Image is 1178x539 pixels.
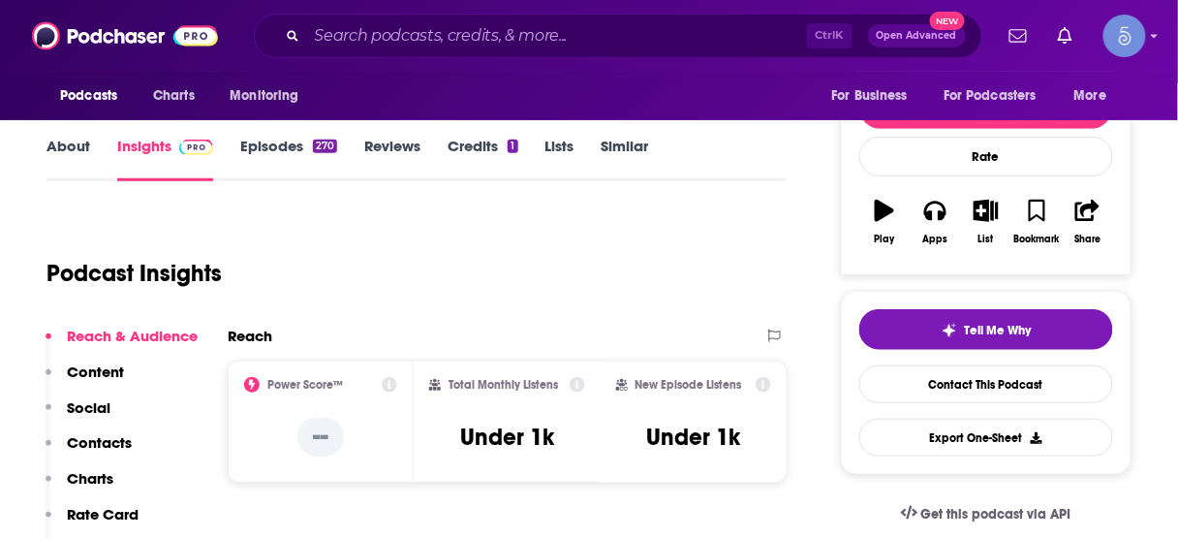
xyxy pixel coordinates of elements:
[46,327,198,363] button: Reach & Audience
[46,259,222,288] h1: Podcast Insights
[67,398,110,417] p: Social
[140,78,206,114] a: Charts
[978,234,994,245] div: List
[1103,15,1146,57] span: Logged in as Spiral5-G1
[859,309,1113,350] button: tell me why sparkleTell Me Why
[32,17,218,54] img: Podchaser - Follow, Share and Rate Podcasts
[1103,15,1146,57] img: User Profile
[307,20,807,51] input: Search podcasts, credits, & more...
[1011,187,1062,257] button: Bookmark
[67,433,132,452] p: Contacts
[942,323,957,338] img: tell me why sparkle
[1103,15,1146,57] button: Show profile menu
[885,491,1087,538] a: Get this podcast via API
[930,12,965,30] span: New
[228,327,272,345] h2: Reach
[1074,82,1107,110] span: More
[297,418,344,457] p: --
[602,137,649,181] a: Similar
[67,469,113,488] p: Charts
[46,469,113,505] button: Charts
[868,24,966,48] button: Open AdvancedNew
[67,505,139,523] p: Rate Card
[460,423,554,452] h3: Under 1k
[646,423,740,452] h3: Under 1k
[267,378,343,392] h2: Power Score™
[831,82,908,110] span: For Business
[1074,234,1100,245] div: Share
[364,137,420,181] a: Reviews
[1002,19,1035,52] a: Show notifications dropdown
[216,78,324,114] button: open menu
[240,137,337,181] a: Episodes270
[931,78,1065,114] button: open menu
[508,140,517,153] div: 1
[859,187,910,257] button: Play
[818,78,932,114] button: open menu
[313,140,337,153] div: 270
[230,82,298,110] span: Monitoring
[1061,78,1131,114] button: open menu
[859,419,1113,457] button: Export One-Sheet
[859,137,1113,176] div: Rate
[961,187,1011,257] button: List
[1063,187,1113,257] button: Share
[153,82,195,110] span: Charts
[448,137,517,181] a: Credits1
[545,137,574,181] a: Lists
[1050,19,1080,52] a: Show notifications dropdown
[635,378,742,392] h2: New Episode Listens
[921,506,1071,523] span: Get this podcast via API
[117,137,213,181] a: InsightsPodchaser Pro
[67,363,124,381] p: Content
[923,234,948,245] div: Apps
[46,433,132,469] button: Contacts
[944,82,1037,110] span: For Podcasters
[910,187,960,257] button: Apps
[46,398,110,434] button: Social
[67,327,198,345] p: Reach & Audience
[179,140,213,155] img: Podchaser Pro
[60,82,117,110] span: Podcasts
[877,31,957,41] span: Open Advanced
[46,363,124,398] button: Content
[875,234,895,245] div: Play
[46,78,142,114] button: open menu
[449,378,558,392] h2: Total Monthly Listens
[46,137,90,181] a: About
[859,365,1113,403] a: Contact This Podcast
[254,14,982,58] div: Search podcasts, credits, & more...
[965,323,1032,338] span: Tell Me Why
[807,23,852,48] span: Ctrl K
[1014,234,1060,245] div: Bookmark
